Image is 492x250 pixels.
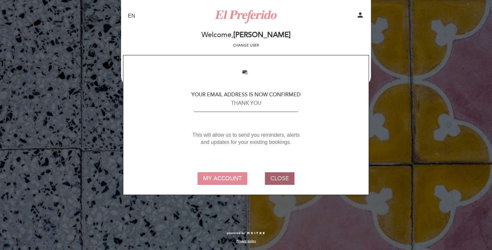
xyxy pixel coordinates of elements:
[356,11,364,21] button: person
[128,92,364,98] h1: YOUR EMAIL ADDRESS IS NOW CONFIRMED
[198,172,247,185] button: MY ACCOUNT
[356,11,364,19] i: person
[205,7,287,25] a: El Preferido
[227,231,265,235] a: powered by
[247,232,265,235] img: MEITRE
[227,231,245,235] span: powered by
[231,43,261,49] button: Change user
[233,31,291,39] span: [PERSON_NAME]
[236,239,256,243] a: Privacy policy
[128,132,364,146] p: This will allow us to send you reminders, alerts and updates for your existing bookings.
[201,31,291,39] h2: Welcome,
[265,172,294,185] button: CLOSE
[128,101,364,106] h2: THANK YOU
